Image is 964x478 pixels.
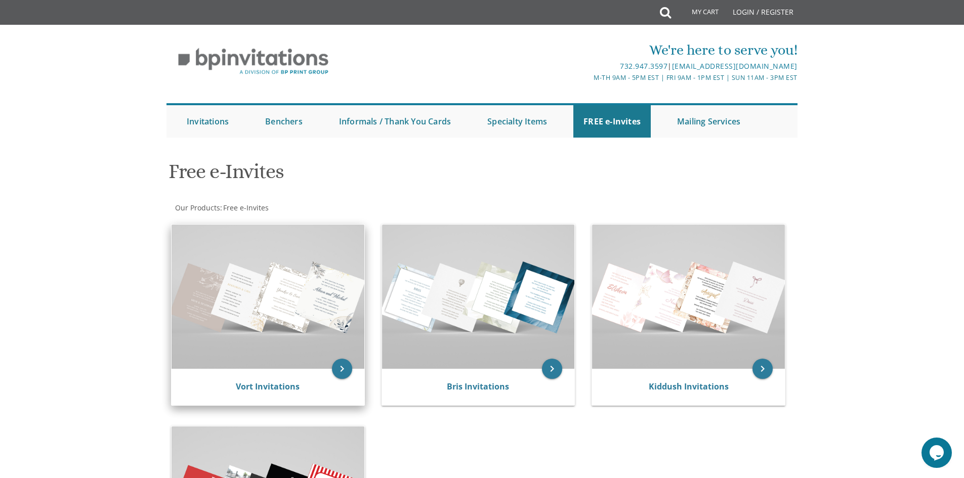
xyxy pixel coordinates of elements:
img: Bris Invitations [382,225,575,369]
a: FREE e-Invites [573,105,651,138]
div: | [378,60,798,72]
a: Invitations [177,105,239,138]
iframe: chat widget [921,438,954,468]
span: Free e-Invites [223,203,269,212]
a: Kiddush Invitations [649,381,729,392]
a: Vort Invitations [236,381,300,392]
img: Vort Invitations [172,225,364,369]
img: Kiddush Invitations [592,225,785,369]
div: We're here to serve you! [378,40,798,60]
a: keyboard_arrow_right [332,359,352,379]
div: M-Th 9am - 5pm EST | Fri 9am - 1pm EST | Sun 11am - 3pm EST [378,72,798,83]
a: keyboard_arrow_right [752,359,773,379]
a: Free e-Invites [222,203,269,212]
img: BP Invitation Loft [166,40,340,82]
a: Mailing Services [667,105,750,138]
a: My Cart [670,1,726,26]
h1: Free e-Invites [169,160,581,190]
a: [EMAIL_ADDRESS][DOMAIN_NAME] [672,61,798,71]
a: Specialty Items [477,105,557,138]
a: 732.947.3597 [620,61,667,71]
a: Benchers [255,105,313,138]
a: Informals / Thank You Cards [329,105,461,138]
a: Our Products [174,203,220,212]
a: Bris Invitations [447,381,509,392]
a: keyboard_arrow_right [542,359,562,379]
div: : [166,203,482,213]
